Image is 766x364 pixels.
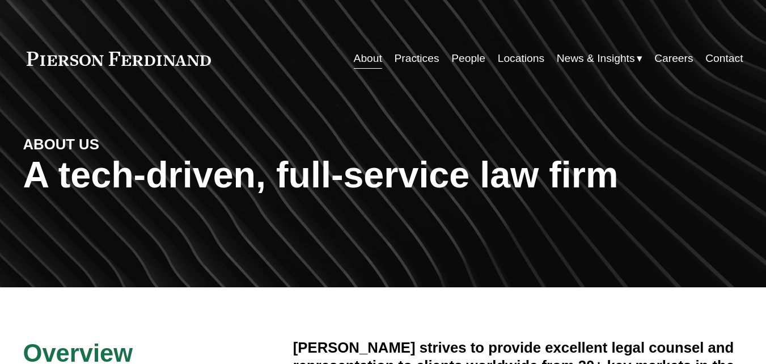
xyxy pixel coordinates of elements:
a: Careers [654,48,693,69]
a: folder dropdown [557,48,642,69]
strong: ABOUT US [23,136,99,152]
a: Locations [498,48,544,69]
a: About [354,48,382,69]
h1: A tech-driven, full-service law firm [23,154,743,196]
span: News & Insights [557,49,635,69]
a: Contact [705,48,743,69]
a: Practices [394,48,439,69]
a: People [451,48,485,69]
